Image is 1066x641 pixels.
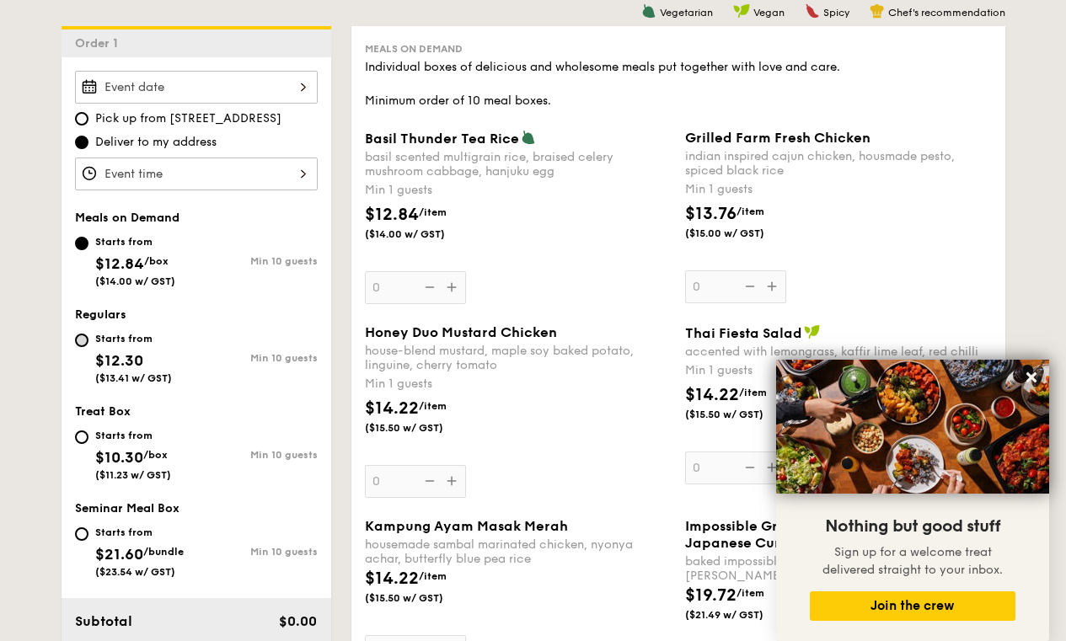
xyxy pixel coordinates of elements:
[685,385,739,405] span: $14.22
[365,537,672,566] div: housemade sambal marinated chicken, nyonya achar, butterfly blue pea rice
[823,7,849,19] span: Spicy
[196,546,318,558] div: Min 10 guests
[95,429,171,442] div: Starts from
[737,587,764,599] span: /item
[1018,364,1045,391] button: Close
[685,608,800,622] span: ($21.49 w/ GST)
[75,527,88,541] input: Starts from$21.60/bundle($23.54 w/ GST)Min 10 guests
[365,59,992,110] div: Individual boxes of delicious and wholesome meals put together with love and care. Minimum order ...
[888,7,1005,19] span: Chef's recommendation
[75,237,88,250] input: Starts from$12.84/box($14.00 w/ GST)Min 10 guests
[75,501,179,515] span: Seminar Meal Box
[739,387,767,398] span: /item
[95,110,281,127] span: Pick up from [STREET_ADDRESS]
[685,325,802,341] span: Thai Fiesta Salad
[365,227,479,241] span: ($14.00 w/ GST)
[95,332,172,345] div: Starts from
[685,345,992,359] div: accented with lemongrass, kaffir lime leaf, red chilli
[685,149,992,178] div: indian inspired cajun chicken, housmade pesto, spiced black rice
[685,181,992,198] div: Min 1 guests
[196,255,318,267] div: Min 10 guests
[365,182,672,199] div: Min 1 guests
[685,408,800,421] span: ($15.50 w/ GST)
[365,421,479,435] span: ($15.50 w/ GST)
[95,545,143,564] span: $21.60
[95,254,144,273] span: $12.84
[685,362,992,379] div: Min 1 guests
[685,227,800,240] span: ($15.00 w/ GST)
[737,206,764,217] span: /item
[804,324,821,339] img: icon-vegan.f8ff3823.svg
[196,449,318,461] div: Min 10 guests
[95,235,175,248] div: Starts from
[805,3,820,19] img: icon-spicy.37a8142b.svg
[685,204,737,224] span: $13.76
[419,400,447,412] span: /item
[419,570,447,582] span: /item
[365,569,419,589] span: $14.22
[753,7,785,19] span: Vegan
[75,112,88,126] input: Pick up from [STREET_ADDRESS]
[75,613,132,629] span: Subtotal
[75,158,318,190] input: Event time
[365,150,672,179] div: basil scented multigrain rice, braised celery mushroom cabbage, hanjuku egg
[685,518,946,551] span: Impossible Ground Beef Hamburg with Japanese Curry
[75,36,125,51] span: Order 1
[521,130,536,145] img: icon-vegetarian.fe4039eb.svg
[365,344,672,372] div: house-blend mustard, maple soy baked potato, linguine, cherry tomato
[75,334,88,347] input: Starts from$12.30($13.41 w/ GST)Min 10 guests
[95,134,217,151] span: Deliver to my address
[365,376,672,393] div: Min 1 guests
[365,131,519,147] span: Basil Thunder Tea Rice
[75,430,88,444] input: Starts from$10.30/box($11.23 w/ GST)Min 10 guests
[825,516,1000,537] span: Nothing but good stuff
[685,554,992,583] div: baked impossible ground beef hamburg, japanese [PERSON_NAME], poached okra and carrot
[75,307,126,322] span: Regulars
[419,206,447,218] span: /item
[95,469,171,481] span: ($11.23 w/ GST)
[95,372,172,384] span: ($13.41 w/ GST)
[75,136,88,149] input: Deliver to my address
[75,211,179,225] span: Meals on Demand
[95,526,184,539] div: Starts from
[810,591,1015,621] button: Join the crew
[822,545,1003,577] span: Sign up for a welcome treat delivered straight to your inbox.
[365,518,568,534] span: Kampung Ayam Masak Merah
[75,404,131,419] span: Treat Box
[365,205,419,225] span: $12.84
[685,585,737,606] span: $19.72
[95,275,175,287] span: ($14.00 w/ GST)
[196,352,318,364] div: Min 10 guests
[144,255,169,267] span: /box
[365,324,557,340] span: Honey Duo Mustard Chicken
[776,360,1049,494] img: DSC07876-Edit02-Large.jpeg
[143,546,184,558] span: /bundle
[365,591,479,605] span: ($15.50 w/ GST)
[279,613,317,629] span: $0.00
[95,566,175,578] span: ($23.54 w/ GST)
[143,449,168,461] span: /box
[641,3,656,19] img: icon-vegetarian.fe4039eb.svg
[75,71,318,104] input: Event date
[660,7,713,19] span: Vegetarian
[365,43,463,55] span: Meals on Demand
[365,398,419,419] span: $14.22
[870,3,885,19] img: icon-chef-hat.a58ddaea.svg
[95,448,143,467] span: $10.30
[685,130,870,146] span: Grilled Farm Fresh Chicken
[733,3,750,19] img: icon-vegan.f8ff3823.svg
[95,351,143,370] span: $12.30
